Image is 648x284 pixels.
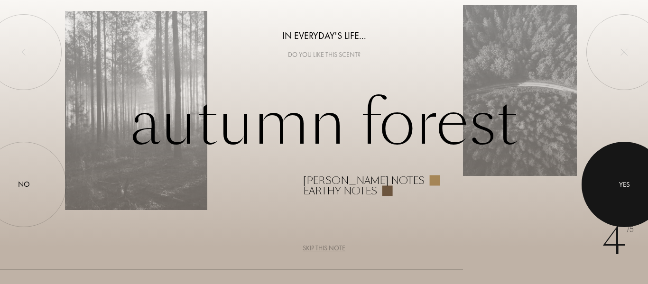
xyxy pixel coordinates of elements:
div: [PERSON_NAME] notes [303,175,425,185]
div: Autumn forest [65,88,583,196]
div: Earthy notes [303,185,377,196]
div: Yes [619,179,630,190]
span: /5 [627,224,634,235]
div: No [18,179,30,190]
img: quit_onboard.svg [620,48,628,56]
img: left_onboard.svg [20,48,28,56]
div: 4 [602,213,634,270]
div: Skip this note [303,243,345,253]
